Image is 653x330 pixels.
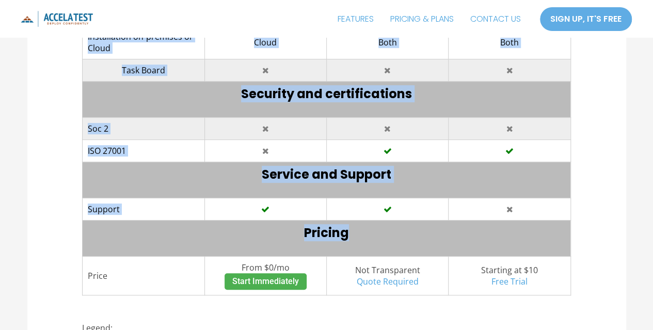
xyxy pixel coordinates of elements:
h3: Security and certifications [88,87,565,102]
center: From $0/mo [210,262,321,290]
td: Starting at $10 [449,256,570,295]
nav: Site Navigation [329,6,529,32]
td: Cloud [204,26,326,59]
a: Free Trial [491,276,528,287]
td: Both [327,26,449,59]
td: Support [83,198,204,220]
a: Quote Required [357,276,419,287]
td: Task Board [83,59,204,82]
td: ISO 27001 [83,140,204,162]
img: icon [21,11,93,27]
a: SIGN UP, IT'S FREE [539,7,632,32]
button: Start Immediately [225,273,307,290]
td: Not Transparent [327,256,449,295]
td: Price [83,256,204,295]
td: Both [449,26,570,59]
a: CONTACT US [462,6,529,32]
h3: Pricing [88,226,565,241]
td: Installation on-premises or Cloud [83,26,204,59]
a: Start Immediately [225,275,307,287]
h3: Service and Support [88,167,565,182]
a: PRICING & PLANS [382,6,462,32]
a: FEATURES [329,6,382,32]
td: Soc 2 [83,118,204,140]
